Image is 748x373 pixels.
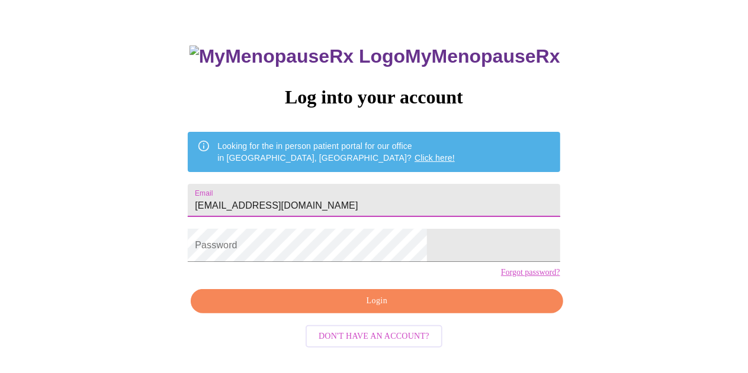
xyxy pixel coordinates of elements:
a: Forgot password? [501,268,560,277]
span: Don't have an account? [319,329,429,344]
img: MyMenopauseRx Logo [190,46,405,67]
button: Login [191,289,563,313]
span: Login [204,294,549,309]
h3: Log into your account [188,86,560,108]
a: Don't have an account? [303,330,445,340]
button: Don't have an account? [306,325,442,348]
a: Click here! [415,153,455,163]
h3: MyMenopauseRx [190,46,560,67]
div: Looking for the in person patient portal for our office in [GEOGRAPHIC_DATA], [GEOGRAPHIC_DATA]? [217,135,455,168]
